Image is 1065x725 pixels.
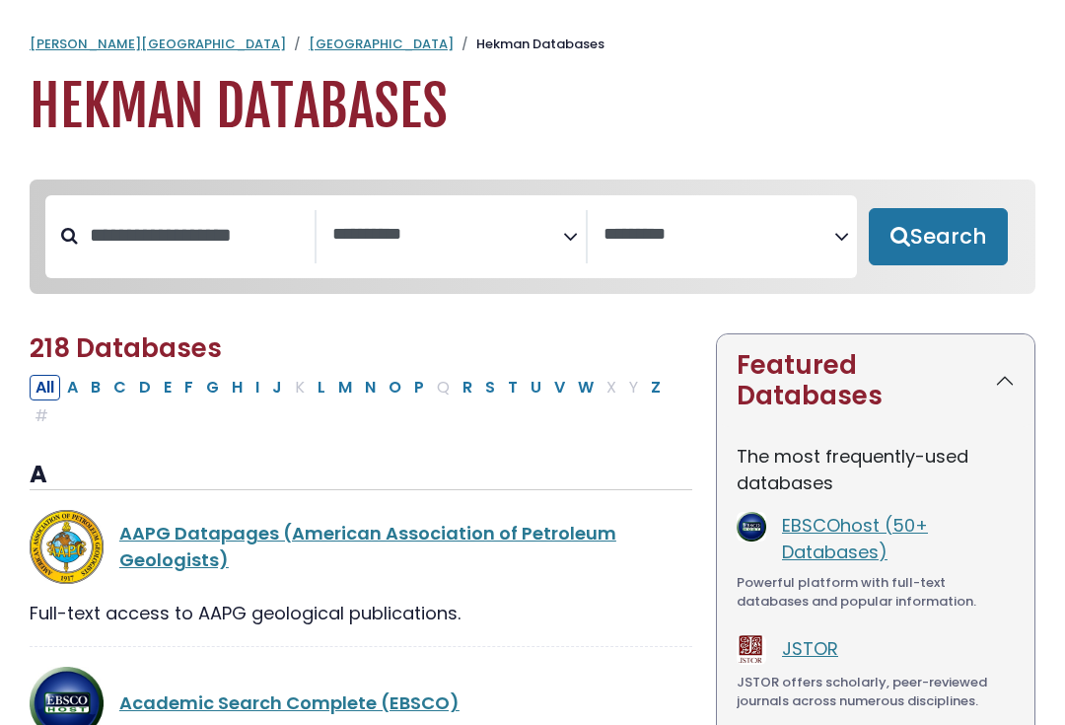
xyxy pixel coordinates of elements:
[30,74,1035,140] h1: Hekman Databases
[457,375,478,400] button: Filter Results R
[332,375,358,400] button: Filter Results M
[332,225,563,246] textarea: Search
[869,208,1008,265] button: Submit for Search Results
[107,375,132,400] button: Filter Results C
[479,375,501,400] button: Filter Results S
[309,35,454,53] a: [GEOGRAPHIC_DATA]
[200,375,225,400] button: Filter Results G
[502,375,524,400] button: Filter Results T
[226,375,248,400] button: Filter Results H
[85,375,106,400] button: Filter Results B
[454,35,604,54] li: Hekman Databases
[30,461,692,490] h3: A
[408,375,430,400] button: Filter Results P
[30,374,669,427] div: Alpha-list to filter by first letter of database name
[158,375,177,400] button: Filter Results E
[119,521,616,572] a: AAPG Datapages (American Association of Petroleum Geologists)
[119,690,460,715] a: Academic Search Complete (EBSCO)
[548,375,571,400] button: Filter Results V
[717,334,1034,427] button: Featured Databases
[30,375,60,400] button: All
[383,375,407,400] button: Filter Results O
[178,375,199,400] button: Filter Results F
[737,673,1015,711] div: JSTOR offers scholarly, peer-reviewed journals across numerous disciplines.
[782,636,838,661] a: JSTOR
[78,219,315,252] input: Search database by title or keyword
[266,375,288,400] button: Filter Results J
[30,180,1035,294] nav: Search filters
[645,375,667,400] button: Filter Results Z
[312,375,331,400] button: Filter Results L
[30,600,692,626] div: Full-text access to AAPG geological publications.
[782,513,928,564] a: EBSCOhost (50+ Databases)
[133,375,157,400] button: Filter Results D
[737,443,1015,496] p: The most frequently-used databases
[359,375,382,400] button: Filter Results N
[572,375,600,400] button: Filter Results W
[249,375,265,400] button: Filter Results I
[30,330,222,366] span: 218 Databases
[525,375,547,400] button: Filter Results U
[603,225,834,246] textarea: Search
[30,35,286,53] a: [PERSON_NAME][GEOGRAPHIC_DATA]
[30,35,1035,54] nav: breadcrumb
[61,375,84,400] button: Filter Results A
[737,573,1015,612] div: Powerful platform with full-text databases and popular information.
